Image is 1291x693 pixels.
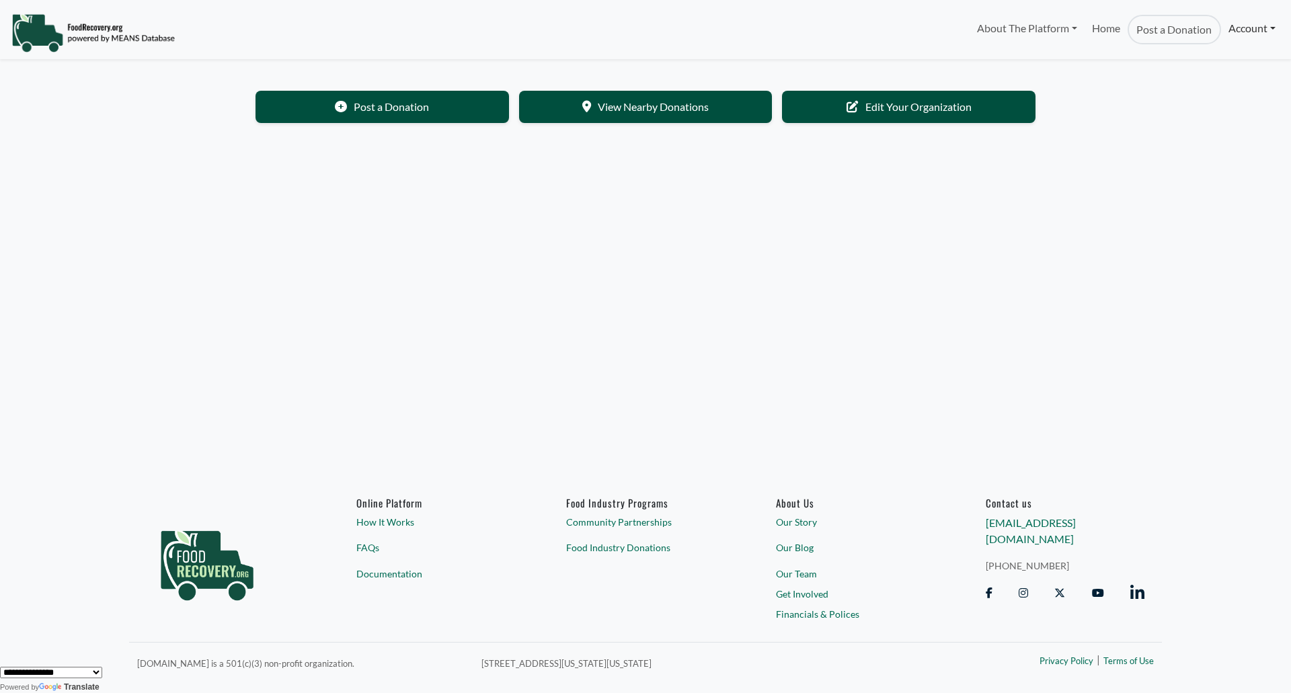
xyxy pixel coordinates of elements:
[566,515,725,529] a: Community Partnerships
[356,497,515,509] h6: Online Platform
[356,540,515,555] a: FAQs
[356,567,515,581] a: Documentation
[1040,655,1093,668] a: Privacy Policy
[1221,15,1283,42] a: Account
[986,516,1076,545] a: [EMAIL_ADDRESS][DOMAIN_NAME]
[147,497,268,624] img: food_recovery_green_logo-76242d7a27de7ed26b67be613a865d9c9037ba317089b267e0515145e5e51427.png
[776,497,935,509] a: About Us
[986,559,1144,573] a: [PHONE_NUMBER]
[1128,15,1220,44] a: Post a Donation
[137,655,465,671] p: [DOMAIN_NAME] is a 501(c)(3) non-profit organization.
[256,91,509,123] a: Post a Donation
[986,497,1144,509] h6: Contact us
[776,587,935,601] a: Get Involved
[776,540,935,555] a: Our Blog
[39,682,100,692] a: Translate
[481,655,896,671] p: [STREET_ADDRESS][US_STATE][US_STATE]
[11,13,175,53] img: NavigationLogo_FoodRecovery-91c16205cd0af1ed486a0f1a7774a6544ea792ac00100771e7dd3ec7c0e58e41.png
[566,540,725,555] a: Food Industry Donations
[776,567,935,581] a: Our Team
[356,515,515,529] a: How It Works
[519,91,773,123] a: View Nearby Donations
[776,515,935,529] a: Our Story
[969,15,1084,42] a: About The Platform
[1097,651,1100,667] span: |
[39,683,64,692] img: Google Translate
[782,91,1035,123] a: Edit Your Organization
[566,497,725,509] h6: Food Industry Programs
[1085,15,1128,44] a: Home
[1103,655,1154,668] a: Terms of Use
[776,606,935,620] a: Financials & Polices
